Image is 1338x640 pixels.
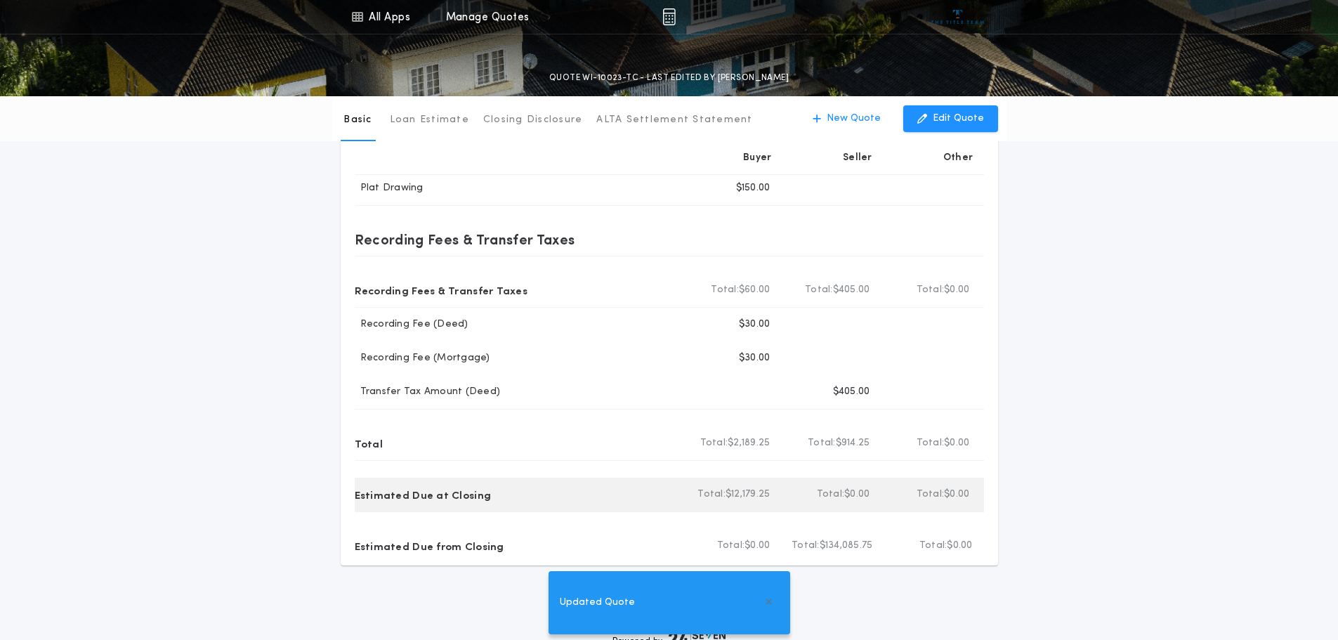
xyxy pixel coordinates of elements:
b: Total: [717,539,745,553]
p: ALTA Settlement Statement [596,113,752,127]
img: img [662,8,676,25]
span: $0.00 [944,436,969,450]
b: Total: [805,283,833,297]
span: $134,085.75 [820,539,873,553]
b: Total: [700,436,728,450]
p: $150.00 [736,181,770,195]
p: New Quote [827,112,881,126]
p: QUOTE WI-10023-TC - LAST EDITED BY [PERSON_NAME] [549,71,789,85]
p: $30.00 [739,351,770,365]
span: $12,179.25 [726,488,770,502]
b: Total: [711,283,739,297]
p: Recording Fee (Mortgage) [355,351,490,365]
span: $0.00 [947,539,972,553]
span: $405.00 [833,283,870,297]
p: Edit Quote [933,112,984,126]
p: $405.00 [833,385,870,399]
p: Estimated Due at Closing [355,483,492,506]
b: Total: [792,539,820,553]
img: vs-icon [931,10,984,24]
button: New Quote [799,105,895,132]
span: Updated Quote [560,595,635,610]
span: $0.00 [944,488,969,502]
b: Total: [697,488,726,502]
b: Total: [808,436,836,450]
span: $0.00 [944,283,969,297]
p: Seller [843,151,872,165]
span: $2,189.25 [728,436,770,450]
p: $30.00 [739,318,770,332]
b: Total: [917,488,945,502]
p: Closing Disclosure [483,113,583,127]
p: Other [943,151,972,165]
span: $0.00 [745,539,770,553]
p: Transfer Tax Amount (Deed) [355,385,501,399]
p: Plat Drawing [355,181,424,195]
p: Basic [343,113,372,127]
p: Recording Fees & Transfer Taxes [355,228,575,251]
p: Total [355,432,383,455]
p: Buyer [743,151,771,165]
button: Edit Quote [903,105,998,132]
span: $914.25 [836,436,870,450]
span: $60.00 [739,283,770,297]
span: $0.00 [844,488,870,502]
b: Total: [917,283,945,297]
b: Total: [917,436,945,450]
b: Total: [817,488,845,502]
p: Loan Estimate [390,113,469,127]
p: Recording Fee (Deed) [355,318,468,332]
p: Estimated Due from Closing [355,535,504,557]
b: Total: [919,539,947,553]
p: Recording Fees & Transfer Taxes [355,279,528,301]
